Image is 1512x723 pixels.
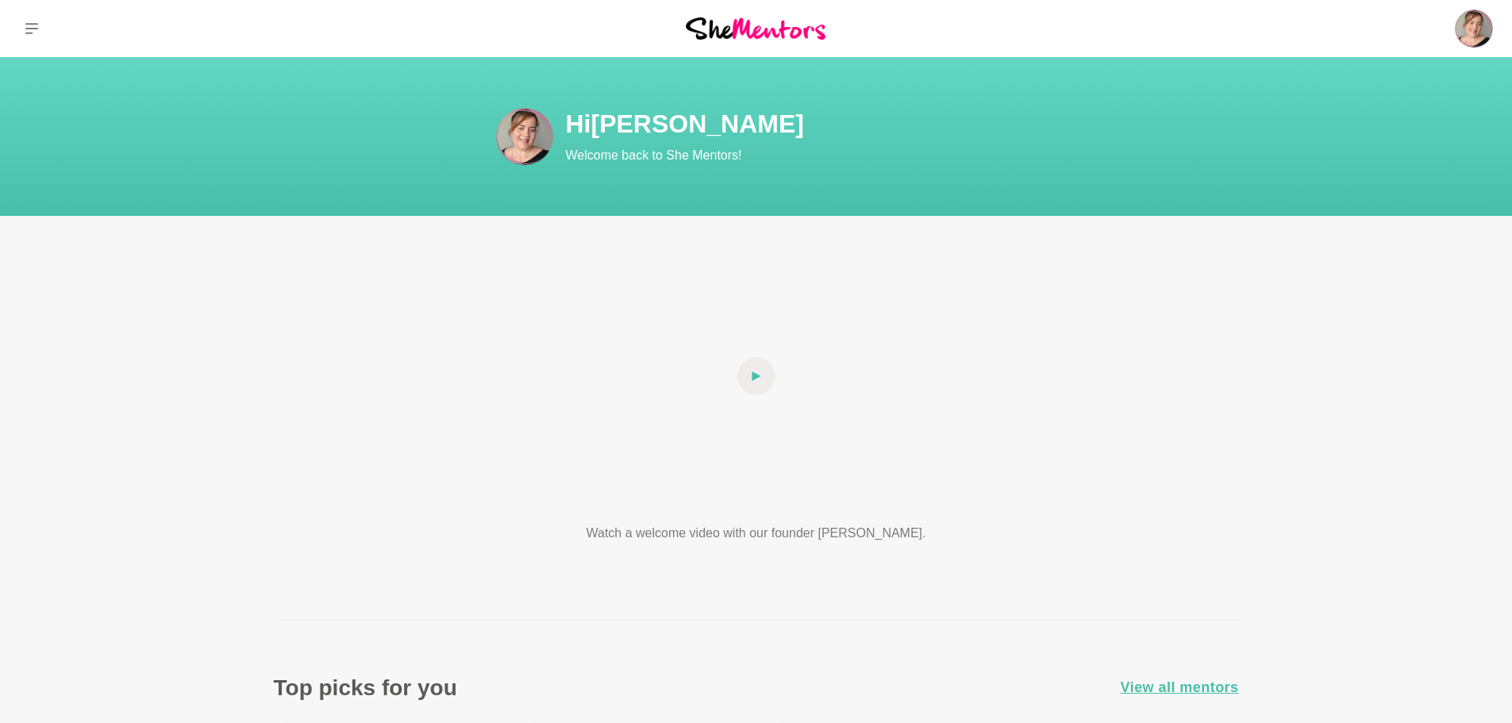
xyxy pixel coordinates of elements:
[566,146,1137,165] p: Welcome back to She Mentors!
[1455,10,1493,48] img: Ruth Slade
[1121,676,1239,699] a: View all mentors
[686,17,825,39] img: She Mentors Logo
[528,524,985,543] p: Watch a welcome video with our founder [PERSON_NAME].
[566,108,1137,140] h1: Hi [PERSON_NAME]
[496,108,553,165] img: Ruth Slade
[274,674,457,702] h3: Top picks for you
